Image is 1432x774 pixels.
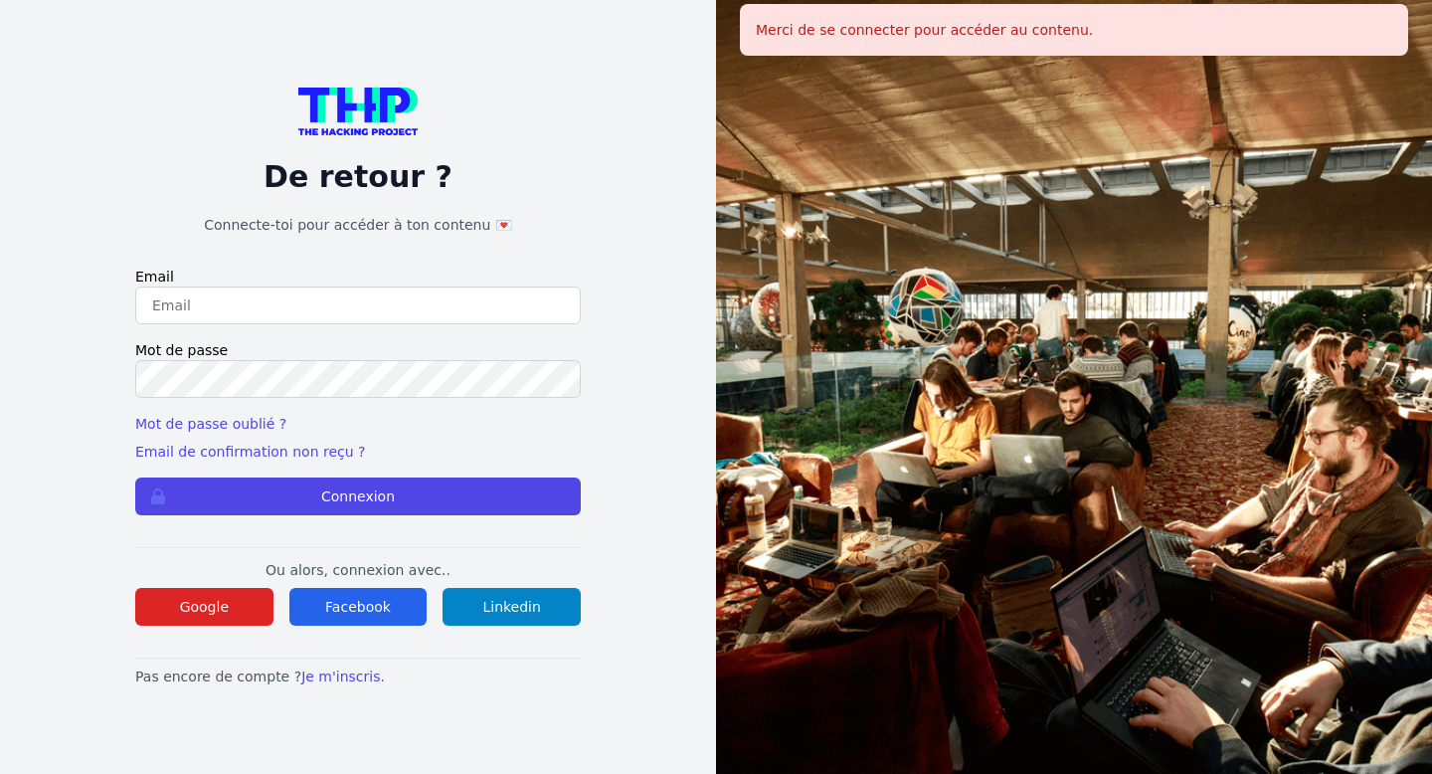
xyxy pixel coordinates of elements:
p: Pas encore de compte ? [135,667,581,686]
img: logo [298,88,418,135]
div: Merci de se connecter pour accéder au contenu. [740,4,1408,56]
a: Je m'inscris. [301,669,385,684]
h1: Connecte-toi pour accéder à ton contenu 💌 [135,215,581,235]
button: Connexion [135,478,581,515]
a: Mot de passe oublié ? [135,416,286,432]
p: Ou alors, connexion avec.. [135,560,581,580]
p: De retour ? [135,159,581,195]
label: Email [135,267,581,287]
label: Mot de passe [135,340,581,360]
input: Email [135,287,581,324]
button: Google [135,588,273,626]
button: Facebook [289,588,428,626]
a: Email de confirmation non reçu ? [135,444,365,460]
button: Linkedin [443,588,581,626]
